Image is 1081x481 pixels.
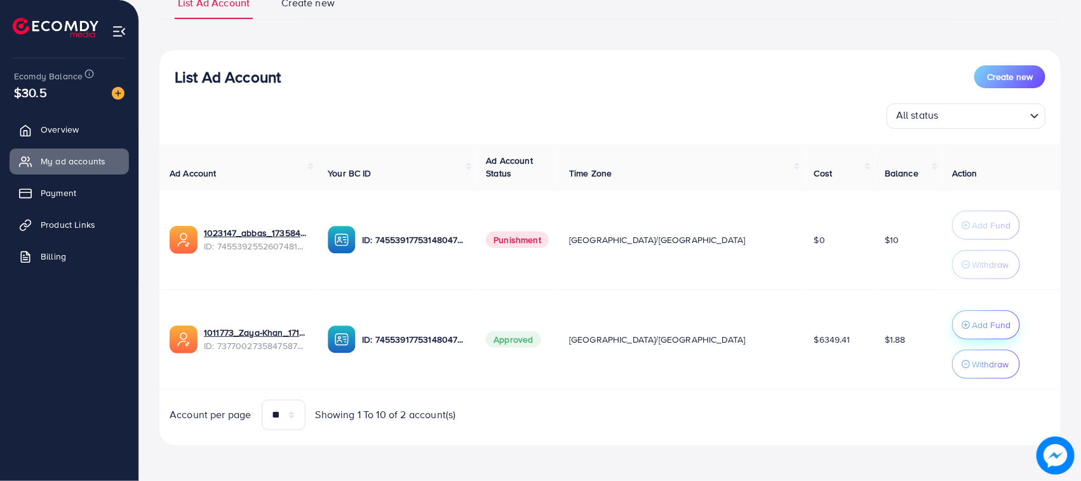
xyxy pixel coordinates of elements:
[486,232,549,248] span: Punishment
[362,232,466,247] p: ID: 7455391775314804752
[486,154,533,180] span: Ad Account Status
[204,339,307,352] span: ID: 7377002735847587841
[943,106,1025,126] input: Search for option
[972,218,1010,233] p: Add Fund
[10,180,129,206] a: Payment
[974,65,1045,88] button: Create new
[316,407,456,422] span: Showing 1 To 10 of 2 account(s)
[204,240,307,253] span: ID: 7455392552607481857
[569,167,612,180] span: Time Zone
[204,227,307,239] a: 1023147_abbas_1735843853887
[175,68,281,86] h3: List Ad Account
[569,234,746,246] span: [GEOGRAPHIC_DATA]/[GEOGRAPHIC_DATA]
[170,226,198,254] img: ic-ads-acc.e4c84228.svg
[885,333,906,346] span: $1.88
[10,212,129,237] a: Product Links
[204,326,307,352] div: <span class='underline'>1011773_Zaya-Khan_1717592302951</span></br>7377002735847587841
[10,117,129,142] a: Overview
[887,103,1045,129] div: Search for option
[972,317,1010,333] p: Add Fund
[972,257,1009,272] p: Withdraw
[1037,437,1075,475] img: image
[10,148,129,174] a: My ad accounts
[362,332,466,347] p: ID: 7455391775314804752
[972,357,1009,372] p: Withdraw
[328,226,356,254] img: ic-ba-acc.ded83a64.svg
[170,326,198,353] img: ic-ads-acc.e4c84228.svg
[41,250,66,263] span: Billing
[486,331,540,348] span: Approved
[952,167,977,180] span: Action
[952,250,1020,279] button: Withdraw
[952,310,1020,339] button: Add Fund
[952,211,1020,240] button: Add Fund
[885,167,918,180] span: Balance
[814,234,825,246] span: $0
[170,407,252,422] span: Account per page
[13,18,98,37] img: logo
[41,187,76,199] span: Payment
[987,70,1033,83] span: Create new
[328,167,372,180] span: Your BC ID
[14,70,83,82] span: Ecomdy Balance
[328,326,356,353] img: ic-ba-acc.ded83a64.svg
[894,105,941,126] span: All status
[41,155,105,168] span: My ad accounts
[885,234,899,246] span: $10
[41,218,95,231] span: Product Links
[952,350,1020,379] button: Withdraw
[204,227,307,253] div: <span class='underline'>1023147_abbas_1735843853887</span></br>7455392552607481857
[112,87,124,100] img: image
[814,167,833,180] span: Cost
[204,326,307,339] a: 1011773_Zaya-Khan_1717592302951
[14,83,47,102] span: $30.5
[170,167,217,180] span: Ad Account
[10,244,129,269] a: Billing
[569,333,746,346] span: [GEOGRAPHIC_DATA]/[GEOGRAPHIC_DATA]
[814,333,850,346] span: $6349.41
[41,123,79,136] span: Overview
[112,24,126,39] img: menu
